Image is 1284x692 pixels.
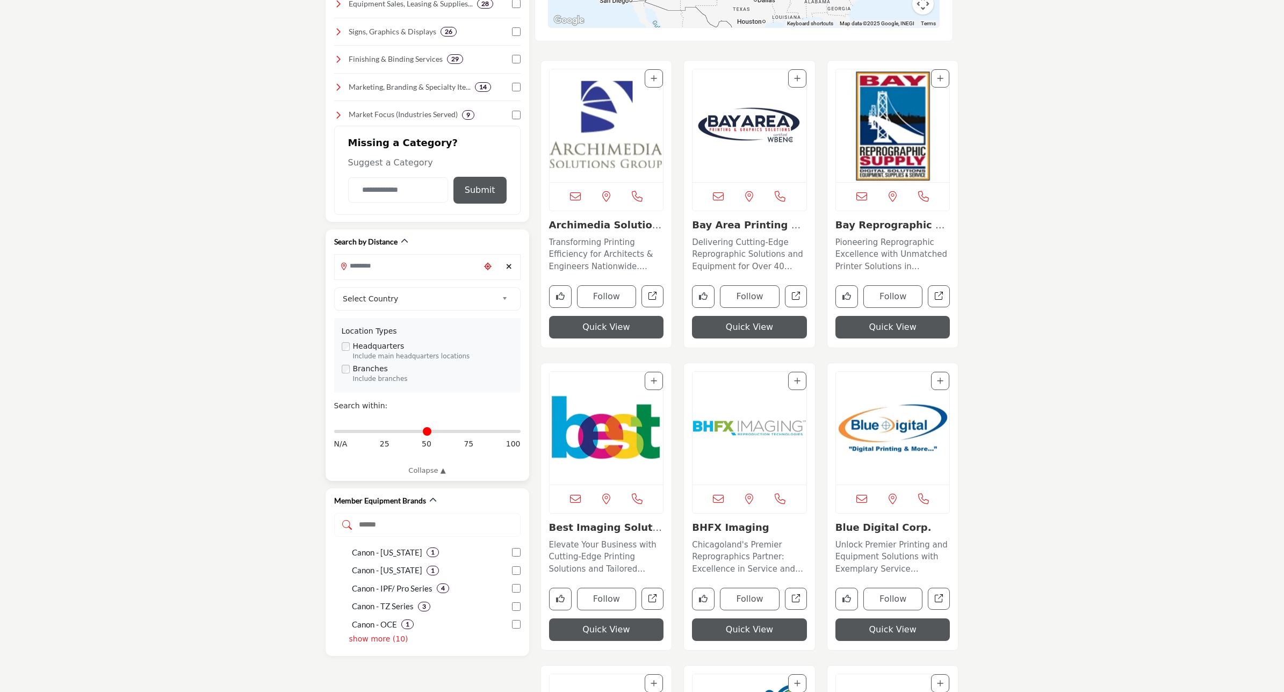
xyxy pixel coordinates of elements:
[549,234,664,273] a: Transforming Printing Efficiency for Architects & Engineers Nationwide. Specializing in the repro...
[512,83,521,91] input: Select Marketing, Branding & Specialty Items checkbox
[349,26,436,37] h4: Signs, Graphics & Displays: Exterior/interior building signs, trade show booths, event displays, ...
[334,495,426,506] h2: Member Equipment Brands
[349,633,408,645] p: show more (10)
[342,326,513,337] div: Location Types
[794,377,800,385] a: Add To List
[577,588,637,610] button: Follow
[352,618,397,631] p: Canon - OCE
[353,363,388,374] label: Branches
[512,620,521,629] input: Canon - OCE checkbox
[835,536,950,575] a: Unlock Premier Printing and Equipment Solutions with Exemplary Service Excellence in [GEOGRAPHIC_...
[480,255,496,278] div: Choose your current location
[692,236,807,273] p: Delivering Cutting-Edge Reprographic Solutions and Equipment for Over 40 Years. Based in [GEOGRAP...
[835,522,950,534] h3: Blue Digital Corp.
[641,285,663,307] a: Open archimedia-solutions-group in new tab
[928,588,950,610] a: Open blue-digital-corp in new tab
[334,400,521,412] div: Search within:
[692,539,807,575] p: Chicagoland's Premier Reprographics Partner: Excellence in Service and Innovation for Over 50 Yea...
[692,316,807,338] button: Quick View
[835,539,950,575] p: Unlock Premier Printing and Equipment Solutions with Exemplary Service Excellence in [GEOGRAPHIC_...
[787,20,833,27] button: Keyboard shortcuts
[692,234,807,273] a: Delivering Cutting-Edge Reprographic Solutions and Equipment for Over 40 Years. Based in [GEOGRAP...
[720,285,780,308] button: Follow
[348,137,507,156] h2: Missing a Category?
[836,372,950,485] img: Blue Digital Corp.
[551,13,587,27] a: Open this area in Google Maps (opens a new window)
[501,255,517,278] div: Clear search location
[651,74,657,83] a: Add To List
[445,28,452,35] b: 26
[512,111,521,119] input: Select Market Focus (Industries Served) checkbox
[427,547,439,557] div: 1 Results For Canon - Arizona
[401,619,414,629] div: 1 Results For Canon - OCE
[641,588,663,610] a: Open best-imaging-solutions-inc in new tab
[550,372,663,485] a: Open Listing in new tab
[549,316,664,338] button: Quick View
[549,219,664,231] h3: Archimedia Solutions Group
[549,539,664,575] p: Elevate Your Business with Cutting-Edge Printing Solutions and Tailored Equipment Services. As a ...
[550,372,663,485] img: Best Imaging Solutions, Inc
[506,438,521,450] span: 100
[928,285,950,307] a: Open bay-reprographic-supply-inc in new tab
[549,536,664,575] a: Elevate Your Business with Cutting-Edge Printing Solutions and Tailored Equipment Services. As a ...
[512,602,521,611] input: Canon - TZ Series checkbox
[352,564,422,576] p: Canon - Colorado
[431,567,435,574] b: 1
[794,74,800,83] a: Add To List
[348,157,433,168] span: Suggest a Category
[550,69,663,182] img: Archimedia Solutions Group
[348,177,448,203] input: Category Name
[692,522,807,534] h3: BHFX Imaging
[551,13,587,27] img: Google
[937,679,943,688] a: Add To List
[550,69,663,182] a: Open Listing in new tab
[422,603,426,610] b: 3
[836,372,950,485] a: Open Listing in new tab
[937,74,943,83] a: Add To List
[441,27,457,37] div: 26 Results For Signs, Graphics & Displays
[577,285,637,308] button: Follow
[692,536,807,575] a: Chicagoland's Premier Reprographics Partner: Excellence in Service and Innovation for Over 50 Yea...
[349,109,458,120] h4: Market Focus (Industries Served): Tailored solutions for industries like architecture, constructi...
[785,285,807,307] a: Open bay-area-printing-graphic-solutions in new tab
[349,54,443,64] h4: Finishing & Binding Services: Laminating, binding, folding, trimming, and other finishing touches...
[464,438,473,450] span: 75
[549,522,662,545] a: Best Imaging Solutio...
[549,522,664,534] h3: Best Imaging Solutions, Inc
[451,55,459,63] b: 29
[835,219,945,242] a: Bay Reprographic & S...
[353,352,513,362] div: Include main headquarters locations
[512,584,521,593] input: Canon - IPF/ Pro Series checkbox
[512,566,521,575] input: Canon - Colorado checkbox
[794,679,800,688] a: Add To List
[334,438,348,450] span: N/A
[437,583,449,593] div: 4 Results For Canon - IPF/ Pro Series
[549,236,664,273] p: Transforming Printing Efficiency for Architects & Engineers Nationwide. Specializing in the repro...
[512,27,521,36] input: Select Signs, Graphics & Displays checkbox
[453,177,507,204] button: Submit
[466,111,470,119] b: 9
[334,513,521,537] input: Search Demographic Category
[835,316,950,338] button: Quick View
[334,465,521,476] a: Collapse ▲
[352,546,422,559] p: Canon - Arizona
[512,548,521,557] input: Canon - Arizona checkbox
[921,20,936,26] a: Terms (opens in new tab)
[835,234,950,273] a: Pioneering Reprographic Excellence with Unmatched Printer Solutions in [GEOGRAPHIC_DATA][US_STATE...
[343,292,497,305] span: Select Country
[427,566,439,575] div: 1 Results For Canon - Colorado
[349,82,471,92] h4: Marketing, Branding & Specialty Items: Design and creative services, marketing support, and speci...
[651,377,657,385] a: Add To List
[335,255,480,276] input: Search Location
[692,219,807,231] h3: Bay Area Printing & Graphic Solutions
[422,438,431,450] span: 50
[693,372,806,485] a: Open Listing in new tab
[549,219,662,242] a: Archimedia Solutions...
[720,588,780,610] button: Follow
[418,602,430,611] div: 3 Results For Canon - TZ Series
[693,69,806,182] a: Open Listing in new tab
[406,621,409,628] b: 1
[334,236,398,247] h2: Search by Distance
[352,600,414,612] p: Canon - TZ Series
[692,219,800,242] a: Bay Area Printing & ...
